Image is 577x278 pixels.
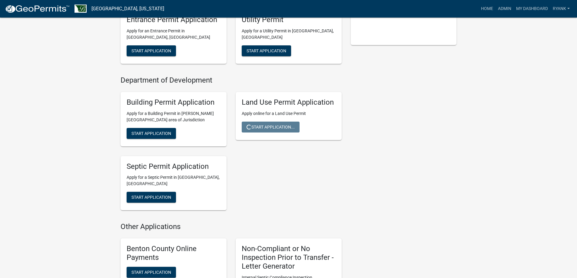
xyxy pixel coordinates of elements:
p: Apply for a Septic Permit in [GEOGRAPHIC_DATA], [GEOGRAPHIC_DATA] [127,174,221,187]
h5: Land Use Permit Application [242,98,336,107]
h4: Department of Development [121,76,342,85]
span: Start Application [131,48,171,53]
span: Start Application [131,131,171,136]
img: Benton County, Minnesota [75,5,87,13]
h5: Utility Permit [242,15,336,24]
a: My Dashboard [514,3,550,15]
p: Apply for a Utility Permit in [GEOGRAPHIC_DATA], [GEOGRAPHIC_DATA] [242,28,336,41]
button: Start Application... [242,122,300,132]
a: [GEOGRAPHIC_DATA], [US_STATE] [91,4,164,14]
h5: Entrance Permit Application [127,15,221,24]
button: Start Application [127,128,176,139]
button: Start Application [127,267,176,278]
p: Apply for an Entrance Permit in [GEOGRAPHIC_DATA], [GEOGRAPHIC_DATA] [127,28,221,41]
a: Home [479,3,496,15]
h5: Non-Compliant or No Inspection Prior to Transfer - Letter Generator [242,244,336,270]
a: RyanK [550,3,572,15]
h5: Building Permit Application [127,98,221,107]
h5: Benton County Online Payments [127,244,221,262]
button: Start Application [127,45,176,56]
h5: Septic Permit Application [127,162,221,171]
p: Apply for a Building Permit in [PERSON_NAME][GEOGRAPHIC_DATA] area of Jurisdiction [127,110,221,123]
a: Admin [496,3,514,15]
span: Start Application [131,270,171,274]
button: Start Application [242,45,291,56]
span: Start Application [247,48,286,53]
p: Apply online for a Land Use Permit [242,110,336,117]
button: Start Application [127,192,176,203]
h4: Other Applications [121,222,342,231]
span: Start Application... [247,124,295,129]
span: Start Application [131,195,171,200]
